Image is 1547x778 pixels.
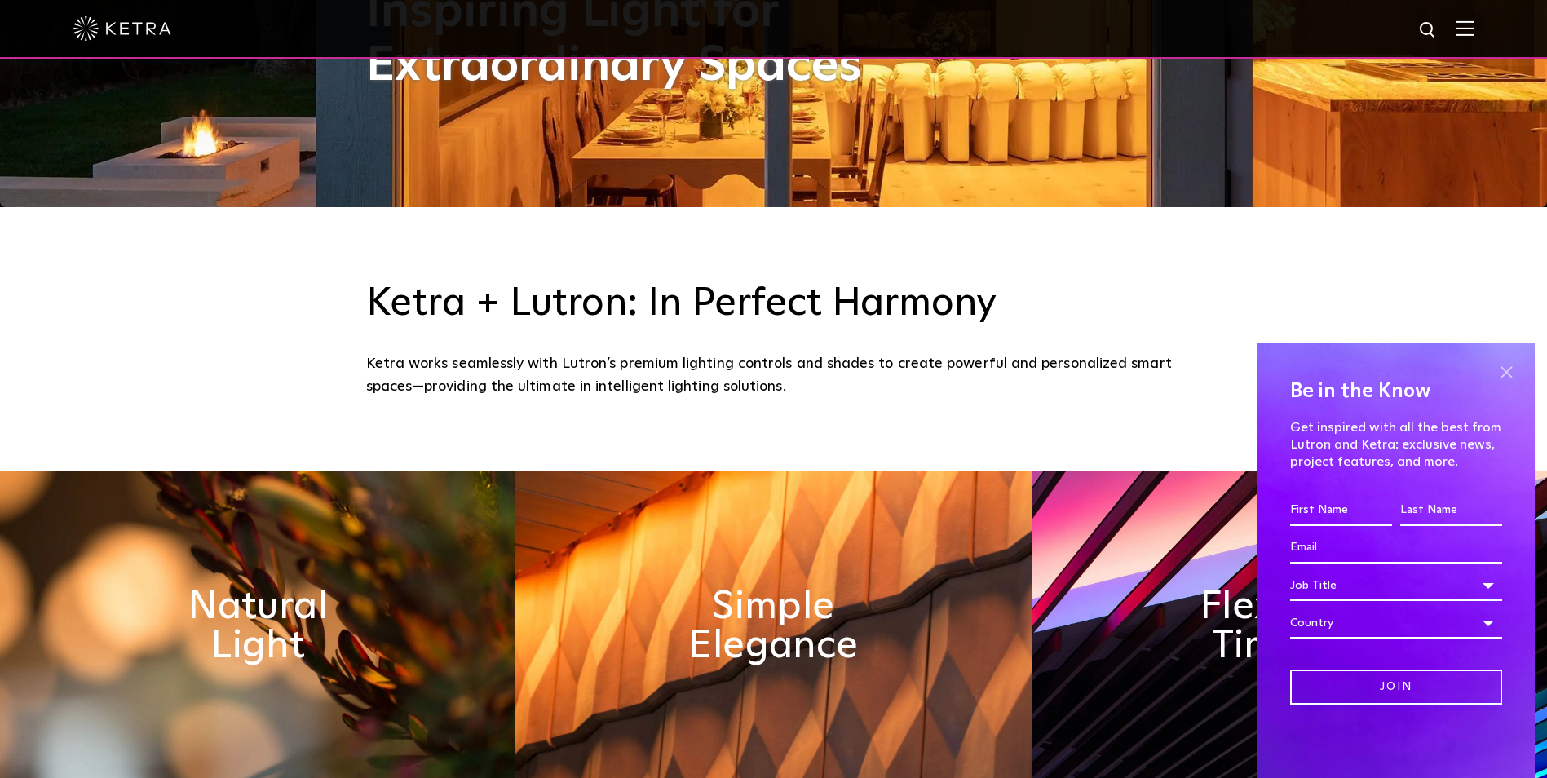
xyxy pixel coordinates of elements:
[1418,20,1439,41] img: search icon
[1290,608,1502,639] div: Country
[1400,495,1502,526] input: Last Name
[1167,587,1412,665] h2: Flexible & Timeless
[366,352,1182,399] div: Ketra works seamlessly with Lutron’s premium lighting controls and shades to create powerful and ...
[651,587,895,665] h2: Simple Elegance
[1456,20,1474,36] img: Hamburger%20Nav.svg
[1290,533,1502,564] input: Email
[135,587,380,665] h2: Natural Light
[1290,495,1392,526] input: First Name
[1290,376,1502,407] h4: Be in the Know
[73,16,171,41] img: ketra-logo-2019-white
[1290,670,1502,705] input: Join
[1290,570,1502,601] div: Job Title
[1290,419,1502,470] p: Get inspired with all the best from Lutron and Ketra: exclusive news, project features, and more.
[366,281,1182,328] h3: Ketra + Lutron: In Perfect Harmony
